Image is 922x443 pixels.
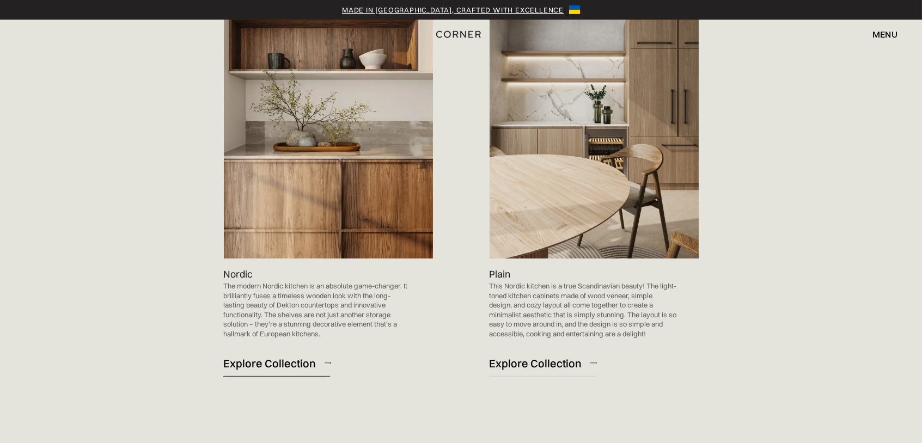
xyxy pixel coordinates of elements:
[872,30,897,39] div: menu
[224,281,411,339] p: The modern Nordic kitchen is an absolute game-changer. It brilliantly fuses a timeless wooden loo...
[862,25,897,44] div: menu
[224,267,253,281] p: Nordic
[224,350,331,377] a: Explore Collection
[342,4,564,15] a: Made in [GEOGRAPHIC_DATA], crafted with excellence
[490,281,677,339] p: This Nordic kitchen is a true Scandinavian beauty! The light-toned kitchen cabinets made of wood ...
[490,267,511,281] p: Plain
[490,350,597,377] a: Explore Collection
[490,356,582,371] div: Explore Collection
[224,356,316,371] div: Explore Collection
[428,27,494,41] a: home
